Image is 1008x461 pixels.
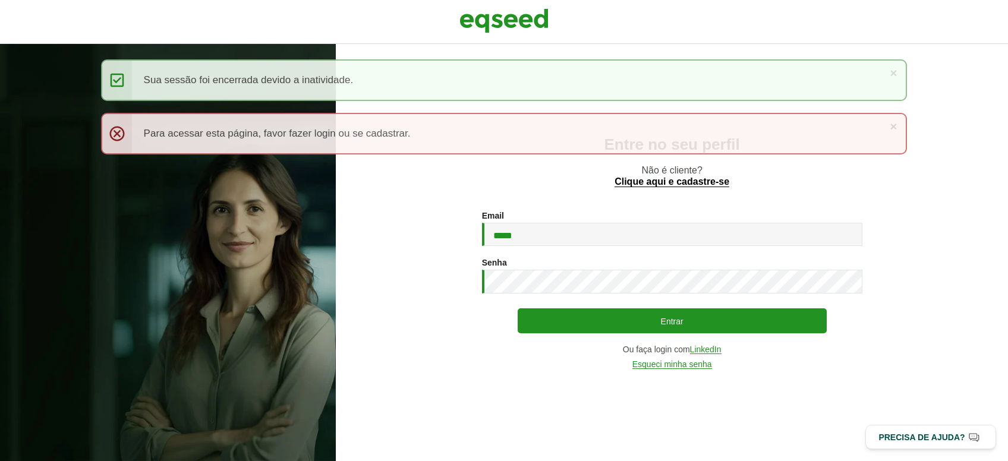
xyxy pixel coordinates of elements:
[482,345,862,354] div: Ou faça login com
[890,120,897,132] a: ×
[101,59,908,101] div: Sua sessão foi encerrada devido a inatividade.
[459,6,549,36] img: EqSeed Logo
[690,345,722,354] a: LinkedIn
[518,308,827,333] button: Entrar
[615,177,729,187] a: Clique aqui e cadastre-se
[360,165,984,187] p: Não é cliente?
[632,360,712,369] a: Esqueci minha senha
[482,211,504,220] label: Email
[482,258,507,267] label: Senha
[890,67,897,79] a: ×
[101,113,908,154] div: Para acessar esta página, favor fazer login ou se cadastrar.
